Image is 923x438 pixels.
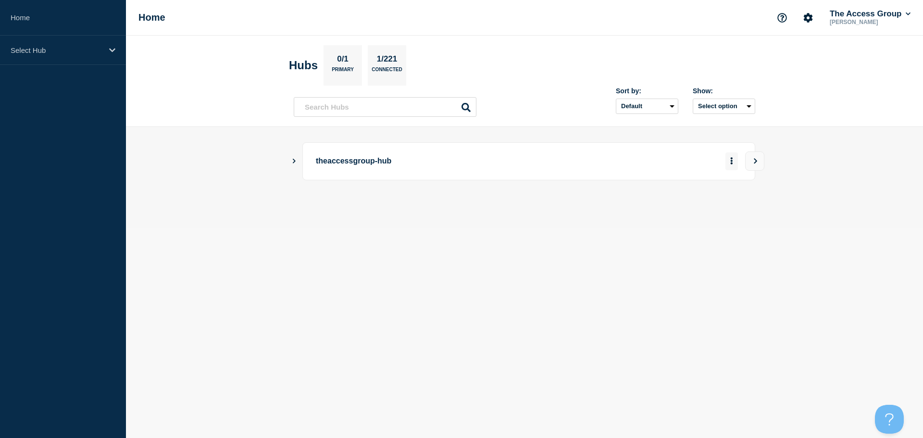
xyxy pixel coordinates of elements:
p: 0/1 [334,54,352,67]
p: [PERSON_NAME] [828,19,912,25]
p: 1/221 [373,54,401,67]
div: Sort by: [616,87,678,95]
button: Account settings [798,8,818,28]
select: Sort by [616,99,678,114]
h2: Hubs [289,59,318,72]
h1: Home [138,12,165,23]
div: Show: [693,87,755,95]
p: Select Hub [11,46,103,54]
button: More actions [725,152,738,170]
input: Search Hubs [294,97,476,117]
iframe: Help Scout Beacon - Open [875,405,904,434]
p: Connected [372,67,402,77]
button: Support [772,8,792,28]
p: theaccessgroup-hub [316,152,582,170]
button: View [745,151,764,171]
button: The Access Group [828,9,912,19]
p: Primary [332,67,354,77]
button: Select option [693,99,755,114]
button: Show Connected Hubs [292,158,297,165]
